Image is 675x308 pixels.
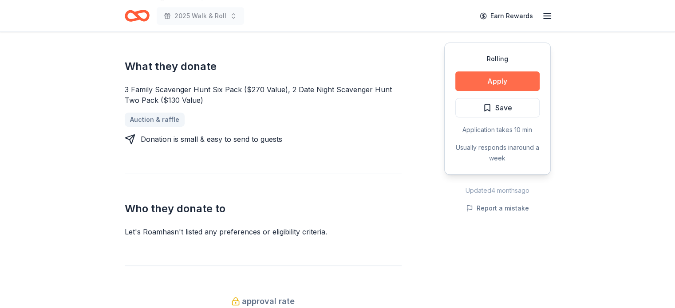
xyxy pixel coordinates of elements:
div: Updated 4 months ago [444,185,551,196]
div: Usually responds in around a week [455,142,540,164]
a: Auction & raffle [125,113,185,127]
h2: Who they donate to [125,202,402,216]
div: Rolling [455,54,540,64]
h2: What they donate [125,59,402,74]
a: Home [125,5,150,26]
div: 3 Family Scavenger Hunt Six Pack ($270 Value), 2 Date Night Scavenger Hunt Two Pack ($130 Value) [125,84,402,105]
span: 2025 Walk & Roll [174,11,226,21]
button: Save [455,98,540,117]
button: Apply [455,71,540,91]
button: Report a mistake [466,203,529,214]
div: Let's Roam hasn ' t listed any preferences or eligibility criteria. [125,226,402,237]
div: Application takes 10 min [455,125,540,135]
div: Donation is small & easy to send to guests [141,134,282,144]
a: Earn Rewards [474,8,538,24]
button: 2025 Walk & Roll [157,7,244,25]
span: Save [495,102,512,113]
